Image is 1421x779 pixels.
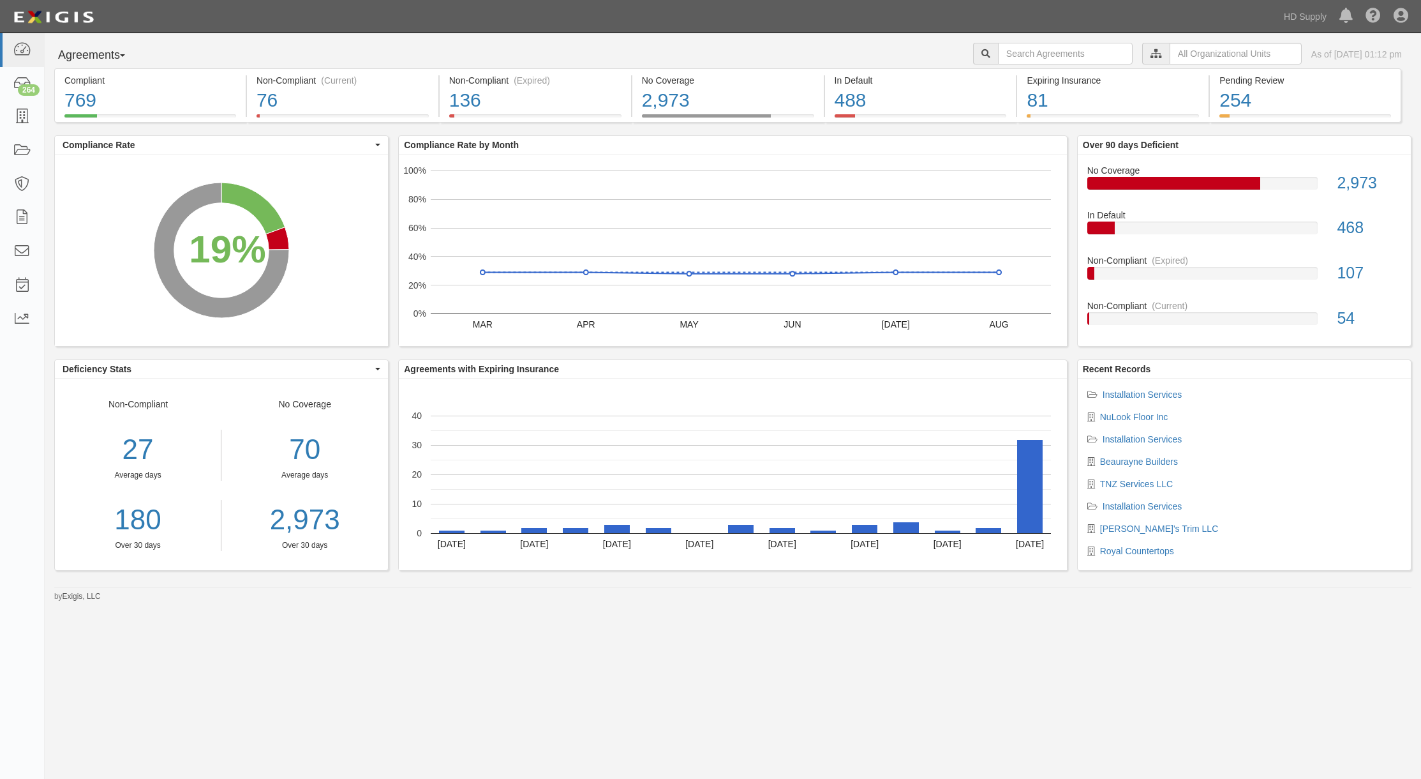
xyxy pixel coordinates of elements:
[998,43,1133,64] input: Search Agreements
[1327,216,1411,239] div: 468
[1100,457,1178,467] a: Beaurayne Builders
[412,469,422,480] text: 20
[1103,390,1182,400] a: Installation Services
[514,74,550,87] div: (Expired)
[1327,172,1411,195] div: 2,973
[1170,43,1302,64] input: All Organizational Units
[1027,87,1199,114] div: 81
[412,440,422,450] text: 30
[449,74,621,87] div: Non-Compliant (Expired)
[438,539,466,549] text: [DATE]
[417,528,422,538] text: 0
[321,74,357,87] div: (Current)
[1103,434,1182,444] a: Installation Services
[247,114,438,125] a: Non-Compliant(Current)76
[63,139,372,151] span: Compliance Rate
[54,591,101,602] small: by
[1327,307,1411,330] div: 54
[55,155,388,346] svg: A chart.
[55,136,388,154] button: Compliance Rate
[413,308,426,319] text: 0%
[18,84,40,96] div: 264
[10,6,98,29] img: logo-5460c22ac91f19d4615b14bd174203de0afe785f0fc80cf4dbbc73dc1793850b.png
[1083,364,1151,374] b: Recent Records
[1100,479,1173,489] a: TNZ Services LLC
[1087,164,1401,209] a: No Coverage2,973
[577,319,595,329] text: APR
[1327,262,1411,285] div: 107
[1078,299,1411,312] div: Non-Compliant
[189,222,265,277] div: 19%
[257,74,429,87] div: Non-Compliant (Current)
[408,223,426,233] text: 60%
[231,540,378,551] div: Over 30 days
[642,87,814,114] div: 2,973
[408,280,426,290] text: 20%
[412,411,422,421] text: 40
[1152,299,1187,312] div: (Current)
[1087,299,1401,335] a: Non-Compliant(Current)54
[231,430,378,470] div: 70
[64,74,236,87] div: Compliant
[440,114,631,125] a: Non-Compliant(Expired)136
[1078,209,1411,222] div: In Default
[404,140,519,150] b: Compliance Rate by Month
[408,194,426,204] text: 80%
[54,43,150,68] button: Agreements
[55,360,388,378] button: Deficiency Stats
[1016,539,1044,549] text: [DATE]
[55,430,221,470] div: 27
[1219,87,1391,114] div: 254
[521,539,549,549] text: [DATE]
[1078,254,1411,267] div: Non-Compliant
[1027,74,1199,87] div: Expiring Insurance
[231,500,378,540] a: 2,973
[64,87,236,114] div: 769
[257,87,429,114] div: 76
[1210,114,1401,125] a: Pending Review254
[55,540,221,551] div: Over 30 days
[835,87,1007,114] div: 488
[784,319,801,329] text: JUN
[642,74,814,87] div: No Coverage
[399,379,1067,570] svg: A chart.
[851,539,879,549] text: [DATE]
[825,114,1016,125] a: In Default488
[55,470,221,481] div: Average days
[231,470,378,481] div: Average days
[685,539,713,549] text: [DATE]
[63,592,101,601] a: Exigis, LLC
[1100,546,1174,556] a: Royal Countertops
[1078,164,1411,177] div: No Coverage
[1087,209,1401,254] a: In Default468
[1083,140,1179,150] b: Over 90 days Deficient
[1365,9,1381,24] i: Help Center - Complianz
[835,74,1007,87] div: In Default
[1152,254,1188,267] div: (Expired)
[412,499,422,509] text: 10
[934,539,962,549] text: [DATE]
[55,500,221,540] a: 180
[1100,412,1168,422] a: NuLook Floor Inc
[1017,114,1209,125] a: Expiring Insurance81
[449,87,621,114] div: 136
[680,319,699,329] text: MAY
[403,165,426,176] text: 100%
[54,114,246,125] a: Compliant769
[1087,254,1401,299] a: Non-Compliant(Expired)107
[990,319,1009,329] text: AUG
[55,398,221,551] div: Non-Compliant
[603,539,631,549] text: [DATE]
[768,539,796,549] text: [DATE]
[63,363,372,375] span: Deficiency Stats
[1277,4,1333,29] a: HD Supply
[1100,524,1219,534] a: [PERSON_NAME]'s Trim LLC
[399,155,1067,346] svg: A chart.
[1219,74,1391,87] div: Pending Review
[632,114,824,125] a: No Coverage2,973
[408,252,426,262] text: 40%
